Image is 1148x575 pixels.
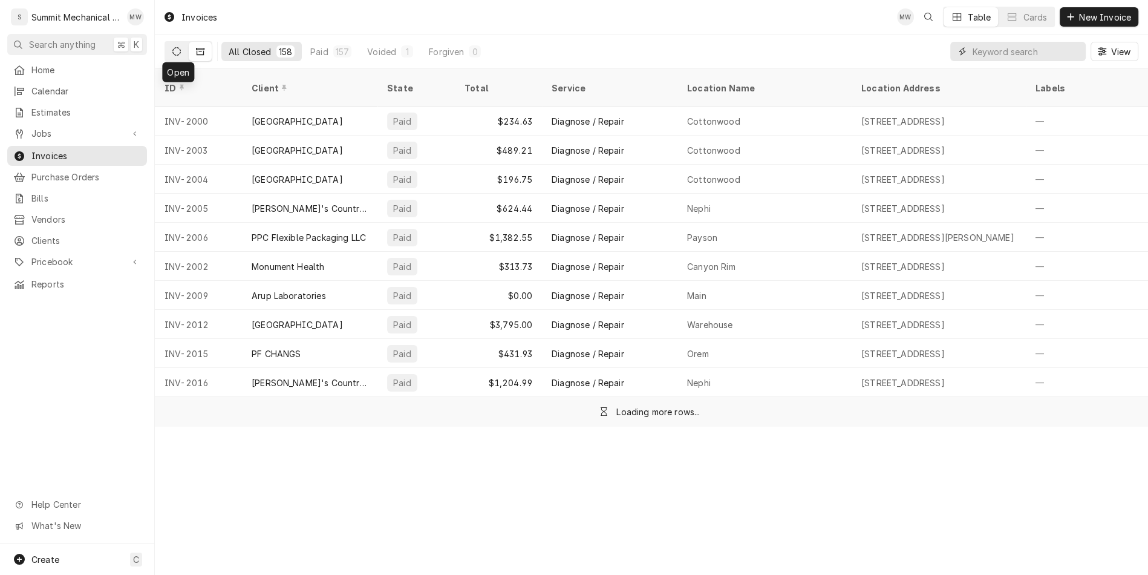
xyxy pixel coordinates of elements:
[7,252,147,272] a: Go to Pricebook
[687,347,709,360] div: Orem
[7,231,147,251] a: Clients
[552,318,624,331] div: Diagnose / Repair
[552,231,624,244] div: Diagnose / Repair
[471,45,478,58] div: 0
[252,173,343,186] div: [GEOGRAPHIC_DATA]
[465,82,530,94] div: Total
[552,82,665,94] div: Service
[429,45,464,58] div: Forgiven
[31,11,120,24] div: Summit Mechanical Service LLC
[455,194,542,223] div: $624.44
[552,115,624,128] div: Diagnose / Repair
[310,45,328,58] div: Paid
[455,339,542,368] div: $431.93
[31,554,59,565] span: Create
[155,136,242,165] div: INV-2003
[336,45,349,58] div: 157
[687,376,711,389] div: Nephi
[155,281,242,310] div: INV-2009
[392,144,413,157] div: Paid
[1108,45,1133,58] span: View
[861,173,945,186] div: [STREET_ADDRESS]
[31,106,141,119] span: Estimates
[252,318,343,331] div: [GEOGRAPHIC_DATA]
[29,38,96,51] span: Search anything
[972,42,1080,61] input: Keyword search
[7,167,147,187] a: Purchase Orders
[861,376,945,389] div: [STREET_ADDRESS]
[252,260,324,273] div: Monument Health
[31,85,141,97] span: Calendar
[7,123,147,143] a: Go to Jobs
[861,115,945,128] div: [STREET_ADDRESS]
[392,376,413,389] div: Paid
[455,136,542,165] div: $489.21
[252,144,343,157] div: [GEOGRAPHIC_DATA]
[31,234,141,247] span: Clients
[229,45,272,58] div: All Closed
[155,368,242,397] div: INV-2016
[861,289,945,302] div: [STREET_ADDRESS]
[861,231,1014,244] div: [STREET_ADDRESS][PERSON_NAME]
[31,498,140,511] span: Help Center
[7,188,147,208] a: Bills
[7,34,147,55] button: Search anything⌘K
[7,60,147,80] a: Home
[392,318,413,331] div: Paid
[687,82,840,94] div: Location Name
[155,223,242,252] div: INV-2006
[252,202,368,215] div: [PERSON_NAME]'s Country Kitchen
[155,310,242,339] div: INV-2012
[31,213,141,226] span: Vendors
[7,102,147,122] a: Estimates
[687,231,717,244] div: Payson
[861,144,945,157] div: [STREET_ADDRESS]
[31,519,140,532] span: What's New
[392,289,413,302] div: Paid
[687,115,740,128] div: Cottonwood
[162,62,194,82] div: Open
[1060,7,1138,27] button: New Invoice
[455,310,542,339] div: $3,795.00
[155,165,242,194] div: INV-2004
[552,347,624,360] div: Diagnose / Repair
[861,202,945,215] div: [STREET_ADDRESS]
[1077,11,1133,24] span: New Invoice
[403,45,411,58] div: 1
[387,82,445,94] div: State
[455,107,542,136] div: $234.63
[897,8,914,25] div: Megan Weeks's Avatar
[31,64,141,76] span: Home
[861,82,1014,94] div: Location Address
[31,278,141,291] span: Reports
[455,165,542,194] div: $196.75
[31,192,141,205] span: Bills
[155,252,242,281] div: INV-2002
[392,260,413,273] div: Paid
[861,260,945,273] div: [STREET_ADDRESS]
[7,494,147,514] a: Go to Help Center
[127,8,144,25] div: Megan Weeks's Avatar
[155,194,242,223] div: INV-2005
[455,281,542,310] div: $0.00
[392,231,413,244] div: Paid
[7,516,147,536] a: Go to What's New
[687,260,735,273] div: Canyon Rim
[687,202,711,215] div: Nephi
[252,347,301,360] div: PF CHANGS
[155,339,242,368] div: INV-2015
[31,255,123,268] span: Pricebook
[1091,42,1138,61] button: View
[279,45,292,58] div: 158
[687,144,740,157] div: Cottonwood
[687,289,706,302] div: Main
[11,8,28,25] div: S
[552,260,624,273] div: Diagnose / Repair
[552,376,624,389] div: Diagnose / Repair
[155,107,242,136] div: INV-2000
[31,127,123,140] span: Jobs
[252,376,368,389] div: [PERSON_NAME]'s Country Kitchen
[31,171,141,183] span: Purchase Orders
[7,81,147,101] a: Calendar
[7,209,147,229] a: Vendors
